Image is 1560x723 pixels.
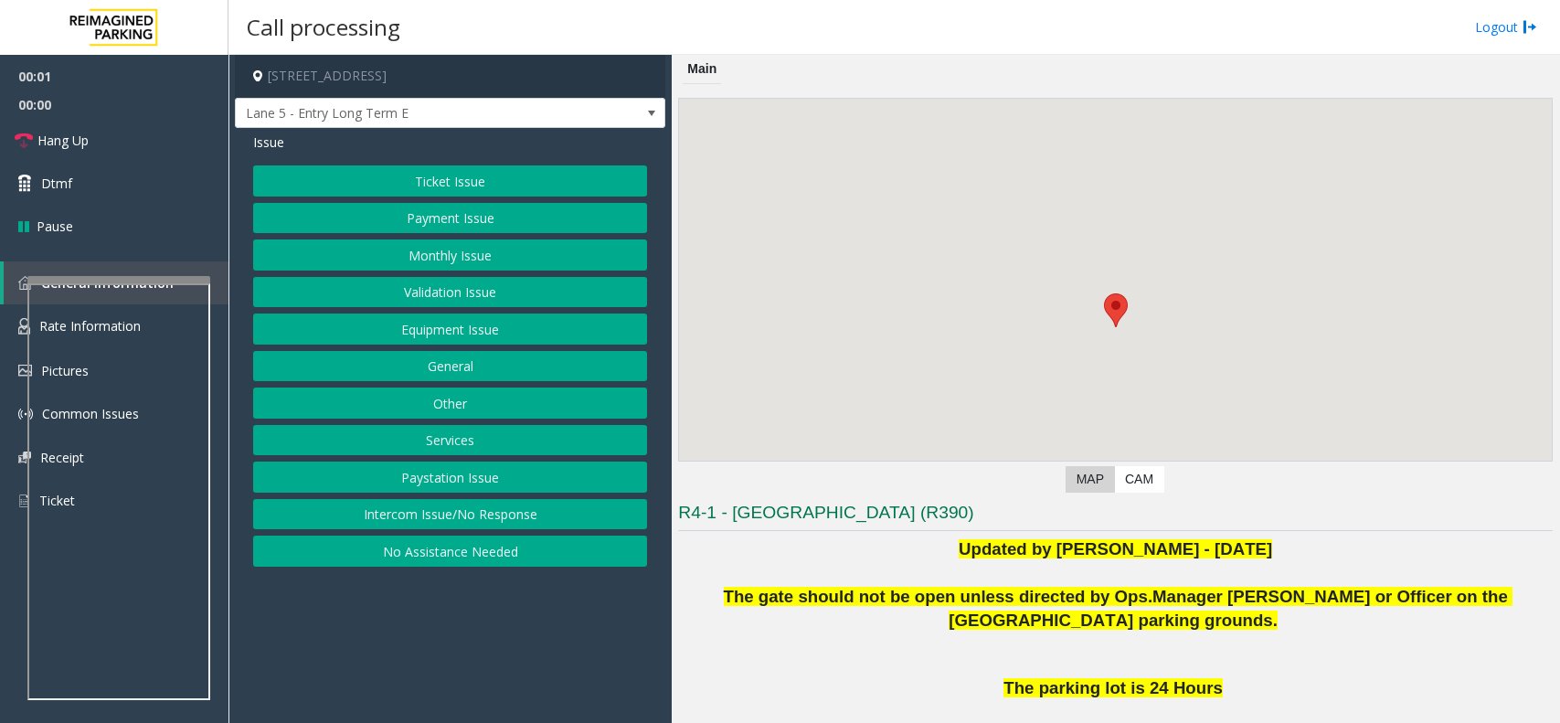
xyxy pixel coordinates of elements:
label: Map [1066,466,1115,493]
img: 'icon' [18,407,33,421]
button: Payment Issue [253,203,647,234]
div: Main [683,55,721,84]
a: Logout [1475,17,1537,37]
span: The parking lot is 24 Hours [1003,678,1222,697]
button: No Assistance Needed [253,536,647,567]
button: General [253,351,647,382]
h3: R4-1 - [GEOGRAPHIC_DATA] (R390) [678,501,1553,531]
img: logout [1523,17,1537,37]
img: 'icon' [18,365,32,377]
span: The gate should not be open unless directed by Ops. [724,587,1153,606]
label: CAM [1114,466,1164,493]
img: 'icon' [18,452,31,463]
button: Monthly Issue [253,239,647,271]
span: Lane 5 - Entry Long Term E [236,99,578,128]
button: Intercom Issue/No Response [253,499,647,530]
img: 'icon' [18,276,32,290]
img: 'icon' [18,318,30,335]
button: Paystation Issue [253,462,647,493]
button: Services [253,425,647,456]
button: Equipment Issue [253,314,647,345]
button: Ticket Issue [253,165,647,197]
span: General Information [41,274,174,292]
span: Dtmf [41,174,72,193]
span: Pause [37,217,73,236]
h4: [STREET_ADDRESS] [235,55,665,98]
button: Other [253,388,647,419]
span: Updated by [PERSON_NAME] - [DATE] [959,539,1272,558]
a: General Information [4,261,228,304]
span: Manager [PERSON_NAME] or Officer on the [GEOGRAPHIC_DATA] parking grounds. [949,587,1512,630]
h3: Call processing [238,5,409,49]
div: 200 Terminal Drive, Lafayette, LA [1104,293,1128,327]
button: Validation Issue [253,277,647,308]
img: 'icon' [18,493,30,509]
span: Hang Up [37,131,89,150]
span: Issue [253,133,284,152]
